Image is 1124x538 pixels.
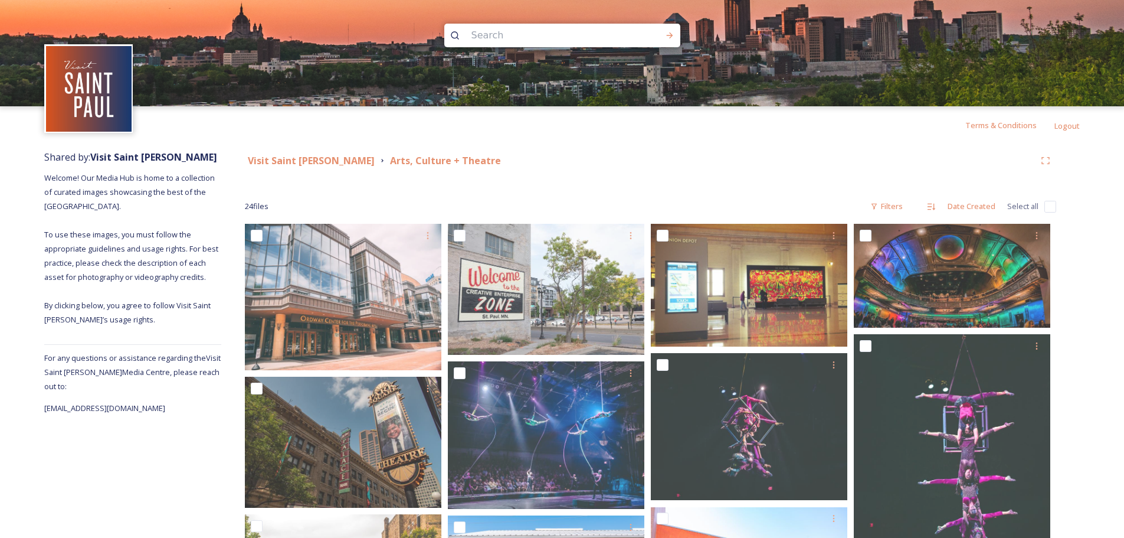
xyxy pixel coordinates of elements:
[448,224,644,355] img: 230915LC_VSP_ChromaZone-18.jpg
[965,118,1054,132] a: Terms & Conditions
[1054,120,1080,131] span: Logout
[44,172,220,325] span: Welcome! Our Media Hub is home to a collection of curated images showcasing the best of the [GEOG...
[854,224,1050,328] img: PalaceTheatre-LEDlights-CreditVisitSaintPaul.jpg
[942,195,1001,218] div: Date Created
[651,224,847,346] img: 059-3-0510_jpeg.jpg
[245,377,441,508] img: PalaceTheatre-ParkSquareTheatre-CreditVisitSaintPaul.jpg
[44,403,165,413] span: [EMAIL_ADDRESS][DOMAIN_NAME]
[1007,201,1038,212] span: Select all
[448,361,644,509] img: Circus Juventas - Credit Visit Saint Paul-67.jpg
[90,151,217,164] strong: Visit Saint [PERSON_NAME]
[651,353,847,501] img: Circus Juventas - Credit Visit Saint Paul-82.jpg
[46,46,132,132] img: Visit%20Saint%20Paul%20Updated%20Profile%20Image.jpg
[245,201,268,212] span: 24 file s
[965,120,1037,131] span: Terms & Conditions
[466,22,627,48] input: Search
[245,224,441,370] img: Ordway - Credit Visit Saint Paul-18.jpg
[864,195,909,218] div: Filters
[44,151,217,164] span: Shared by:
[248,154,375,167] strong: Visit Saint [PERSON_NAME]
[44,353,221,392] span: For any questions or assistance regarding the Visit Saint [PERSON_NAME] Media Centre, please reac...
[390,154,501,167] strong: Arts, Culture + Theatre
